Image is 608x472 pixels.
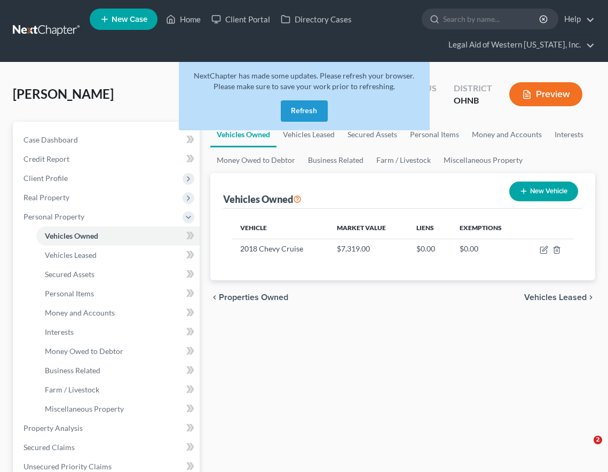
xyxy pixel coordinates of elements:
a: Interests [36,322,200,342]
span: Vehicles Leased [45,250,97,259]
a: Farm / Livestock [370,147,437,173]
i: chevron_left [210,293,219,302]
span: Credit Report [23,154,69,163]
a: Money and Accounts [36,303,200,322]
span: [PERSON_NAME] [13,86,114,101]
span: Vehicles Owned [45,231,98,240]
span: NextChapter has made some updates. Please refresh your browser. Please make sure to save your wor... [194,71,414,91]
span: 2 [594,436,602,444]
button: chevron_left Properties Owned [210,293,288,302]
a: Miscellaneous Property [437,147,529,173]
a: Legal Aid of Western [US_STATE], Inc. [443,35,595,54]
button: Vehicles Leased chevron_right [524,293,595,302]
a: Secured Assets [36,265,200,284]
span: Farm / Livestock [45,385,99,394]
a: Secured Claims [15,438,200,457]
span: Properties Owned [219,293,288,302]
div: District [454,82,492,95]
a: Home [161,10,206,29]
th: Vehicle [232,217,328,239]
a: Vehicles Leased [36,246,200,265]
span: Personal Items [45,289,94,298]
a: Money and Accounts [465,122,548,147]
span: Money Owed to Debtor [45,347,123,356]
span: Real Property [23,193,69,202]
span: Unsecured Priority Claims [23,462,112,471]
button: Preview [509,82,582,106]
a: Property Analysis [15,419,200,438]
th: Market Value [328,217,408,239]
a: Business Related [302,147,370,173]
input: Search by name... [443,9,541,29]
span: Miscellaneous Property [45,404,124,413]
a: Directory Cases [275,10,357,29]
a: Money Owed to Debtor [36,342,200,361]
span: Case Dashboard [23,135,78,144]
span: Business Related [45,366,100,375]
button: New Vehicle [509,182,578,201]
a: Interests [548,122,590,147]
td: $0.00 [408,239,451,259]
iframe: Intercom live chat [572,436,597,461]
td: $7,319.00 [328,239,408,259]
th: Exemptions [451,217,523,239]
span: Interests [45,327,74,336]
a: Business Related [36,361,200,380]
div: OHNB [454,95,492,107]
span: Secured Claims [23,443,75,452]
td: $0.00 [451,239,523,259]
i: chevron_right [587,293,595,302]
th: Liens [408,217,451,239]
a: Help [559,10,595,29]
a: Case Dashboard [15,130,200,150]
span: Property Analysis [23,423,83,432]
a: Personal Items [404,122,465,147]
span: Secured Assets [45,270,94,279]
div: Vehicles Owned [223,193,302,206]
a: Miscellaneous Property [36,399,200,419]
span: Client Profile [23,174,68,183]
a: Money Owed to Debtor [210,147,302,173]
button: Refresh [281,100,328,122]
span: New Case [112,15,147,23]
span: Money and Accounts [45,308,115,317]
a: Client Portal [206,10,275,29]
a: Vehicles Owned [36,226,200,246]
a: Farm / Livestock [36,380,200,399]
a: Personal Items [36,284,200,303]
span: Vehicles Leased [524,293,587,302]
span: Personal Property [23,212,84,221]
td: 2018 Chevy Cruise [232,239,328,259]
a: Credit Report [15,150,200,169]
